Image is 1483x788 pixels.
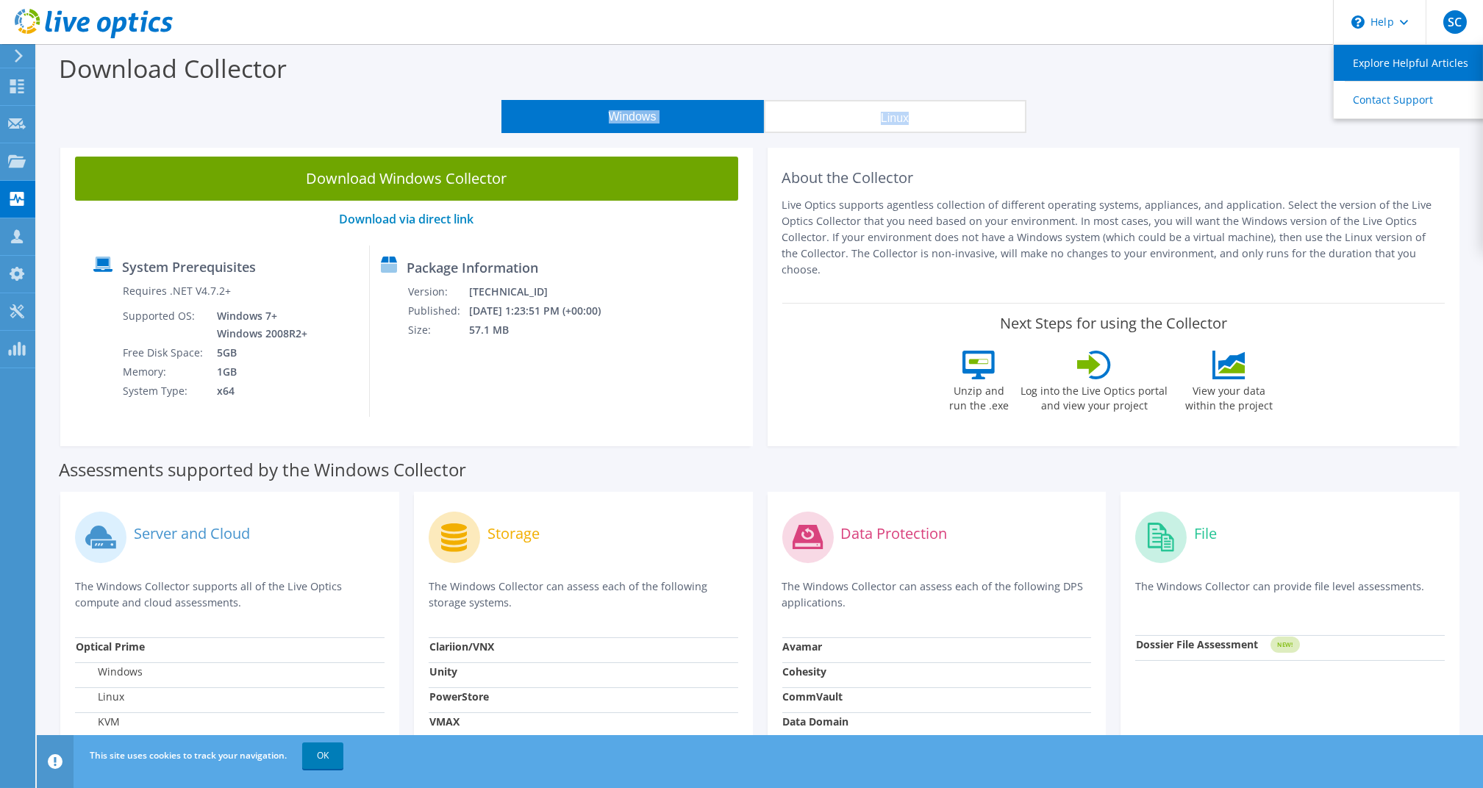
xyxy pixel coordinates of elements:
[407,320,468,340] td: Size:
[407,260,538,275] label: Package Information
[122,362,206,382] td: Memory:
[841,526,948,541] label: Data Protection
[468,320,621,340] td: 57.1 MB
[945,379,1012,413] label: Unzip and run the .exe
[123,284,231,298] label: Requires .NET V4.7.2+
[468,301,621,320] td: [DATE] 1:23:51 PM (+00:00)
[429,714,460,728] strong: VMAX
[122,382,206,401] td: System Type:
[76,689,124,704] label: Linux
[783,689,843,703] strong: CommVault
[468,282,621,301] td: [TECHNICAL_ID]
[1278,641,1293,649] tspan: NEW!
[76,714,120,729] label: KVM
[75,157,738,201] a: Download Windows Collector
[206,307,310,343] td: Windows 7+ Windows 2008R2+
[75,579,385,611] p: The Windows Collector supports all of the Live Optics compute and cloud assessments.
[339,211,474,227] a: Download via direct link
[1000,315,1227,332] label: Next Steps for using the Collector
[783,665,827,678] strong: Cohesity
[782,579,1092,611] p: The Windows Collector can assess each of the following DPS applications.
[429,689,489,703] strong: PowerStore
[487,526,540,541] label: Storage
[429,640,494,653] strong: Clariion/VNX
[76,665,143,679] label: Windows
[782,169,1446,187] h2: About the Collector
[407,301,468,320] td: Published:
[1136,637,1258,651] strong: Dossier File Assessment
[1443,10,1467,34] span: SC
[206,343,310,362] td: 5GB
[501,100,764,133] button: Windows
[302,742,343,769] a: OK
[59,51,287,85] label: Download Collector
[783,714,849,728] strong: Data Domain
[764,100,1026,133] button: Linux
[122,343,206,362] td: Free Disk Space:
[59,462,466,477] label: Assessments supported by the Windows Collector
[782,197,1446,278] p: Live Optics supports agentless collection of different operating systems, appliances, and applica...
[1135,579,1445,609] p: The Windows Collector can provide file level assessments.
[206,362,310,382] td: 1GB
[407,282,468,301] td: Version:
[783,640,823,653] strong: Avamar
[1176,379,1282,413] label: View your data within the project
[1194,526,1217,541] label: File
[429,665,457,678] strong: Unity
[429,579,738,611] p: The Windows Collector can assess each of the following storage systems.
[122,259,256,274] label: System Prerequisites
[90,749,287,762] span: This site uses cookies to track your navigation.
[206,382,310,401] td: x64
[1020,379,1168,413] label: Log into the Live Optics portal and view your project
[1351,15,1365,29] svg: \n
[76,640,145,653] strong: Optical Prime
[134,526,250,541] label: Server and Cloud
[122,307,206,343] td: Supported OS:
